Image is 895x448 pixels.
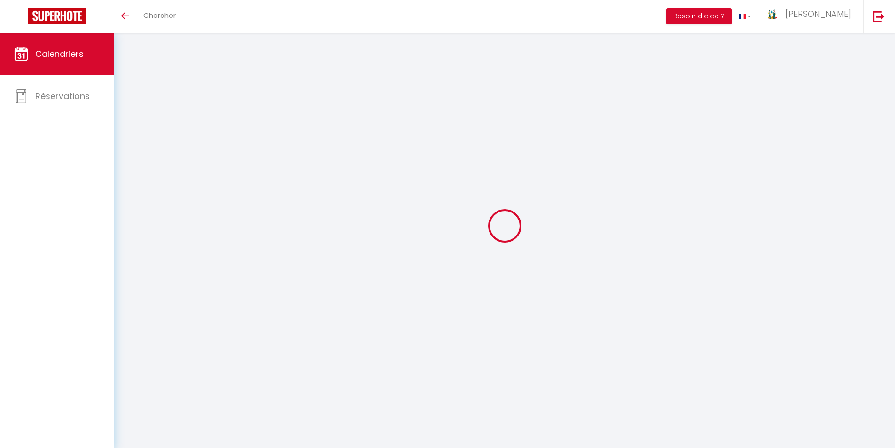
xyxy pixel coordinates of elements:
[35,90,90,102] span: Réservations
[143,10,176,20] span: Chercher
[35,48,84,60] span: Calendriers
[873,10,885,22] img: logout
[786,8,851,20] span: [PERSON_NAME]
[28,8,86,24] img: Super Booking
[765,8,779,20] img: ...
[666,8,732,24] button: Besoin d'aide ?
